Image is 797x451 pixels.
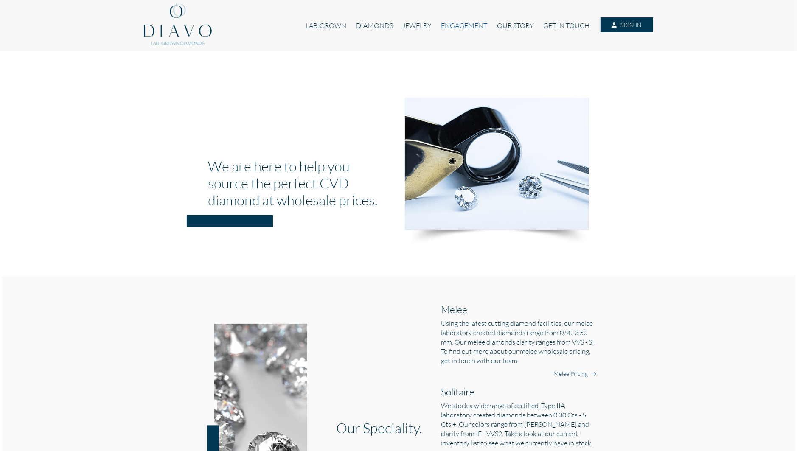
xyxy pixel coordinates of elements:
[441,386,597,398] h2: Solitaire
[590,371,597,378] img: right-arrow
[601,17,653,33] a: SIGN IN
[301,17,351,34] a: LAB-GROWN
[539,17,594,34] a: GET IN TOUCH
[208,157,392,208] h1: We are here to help you source the perfect CVD diamond at wholesale prices.
[492,17,539,34] a: OUR STORY
[554,370,588,378] a: Melee Pricing
[755,409,787,441] iframe: Drift Widget Chat Controller
[441,401,597,448] h5: We stock a wide range of certified, Type IIA laboratory created diamonds between 0.30 Cts - 5 Cts...
[441,303,597,315] h2: Melee
[398,17,436,34] a: JEWELRY
[336,419,427,436] h1: Our Speciality.
[436,17,492,34] a: ENGAGEMENT
[351,17,398,34] a: DIAMONDS
[441,319,597,365] h5: Using the latest cutting diamond facilities, our melee laboratory created diamonds range from 0.9...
